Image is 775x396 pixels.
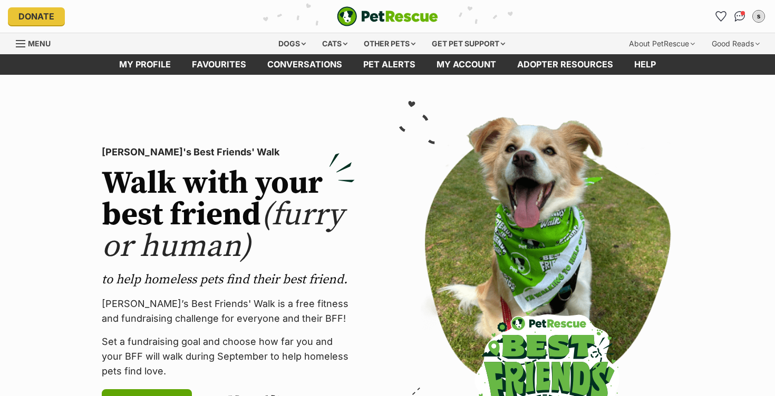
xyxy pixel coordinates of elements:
[8,7,65,25] a: Donate
[257,54,353,75] a: conversations
[102,195,344,266] span: (furry or human)
[181,54,257,75] a: Favourites
[16,33,58,52] a: Menu
[102,271,355,288] p: to help homeless pets find their best friend.
[337,6,438,26] a: PetRescue
[102,145,355,160] p: [PERSON_NAME]'s Best Friends' Walk
[102,168,355,263] h2: Walk with your best friend
[28,39,51,48] span: Menu
[102,296,355,326] p: [PERSON_NAME]’s Best Friends' Walk is a free fitness and fundraising challenge for everyone and t...
[426,54,507,75] a: My account
[712,8,729,25] a: Favourites
[109,54,181,75] a: My profile
[507,54,624,75] a: Adopter resources
[712,8,767,25] ul: Account quick links
[424,33,512,54] div: Get pet support
[353,54,426,75] a: Pet alerts
[753,11,764,22] div: s
[750,8,767,25] button: My account
[622,33,702,54] div: About PetRescue
[102,334,355,379] p: Set a fundraising goal and choose how far you and your BFF will walk during September to help hom...
[704,33,767,54] div: Good Reads
[624,54,666,75] a: Help
[734,11,745,22] img: chat-41dd97257d64d25036548639549fe6c8038ab92f7586957e7f3b1b290dea8141.svg
[337,6,438,26] img: logo-e224e6f780fb5917bec1dbf3a21bbac754714ae5b6737aabdf751b685950b380.svg
[271,33,313,54] div: Dogs
[356,33,423,54] div: Other pets
[315,33,355,54] div: Cats
[731,8,748,25] a: Conversations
